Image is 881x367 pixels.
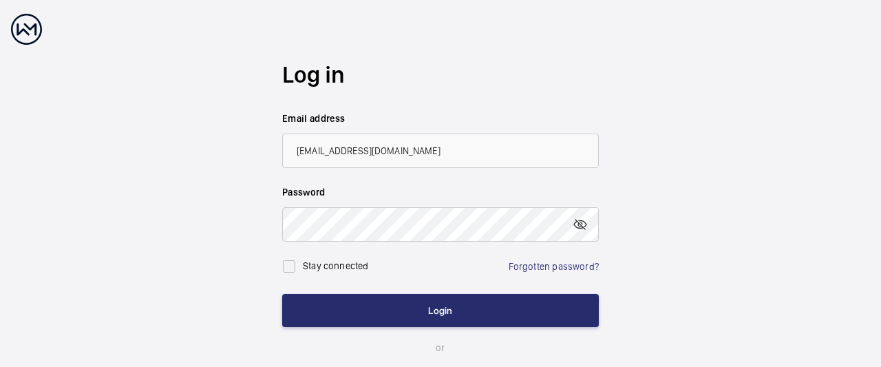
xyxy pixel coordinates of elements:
a: Forgotten password? [509,261,599,272]
input: Your email address [282,134,599,168]
label: Password [282,185,599,199]
label: Email address [282,112,599,125]
h2: Log in [282,59,599,91]
button: Login [282,294,599,327]
p: or [282,341,599,355]
label: Stay connected [303,260,369,271]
